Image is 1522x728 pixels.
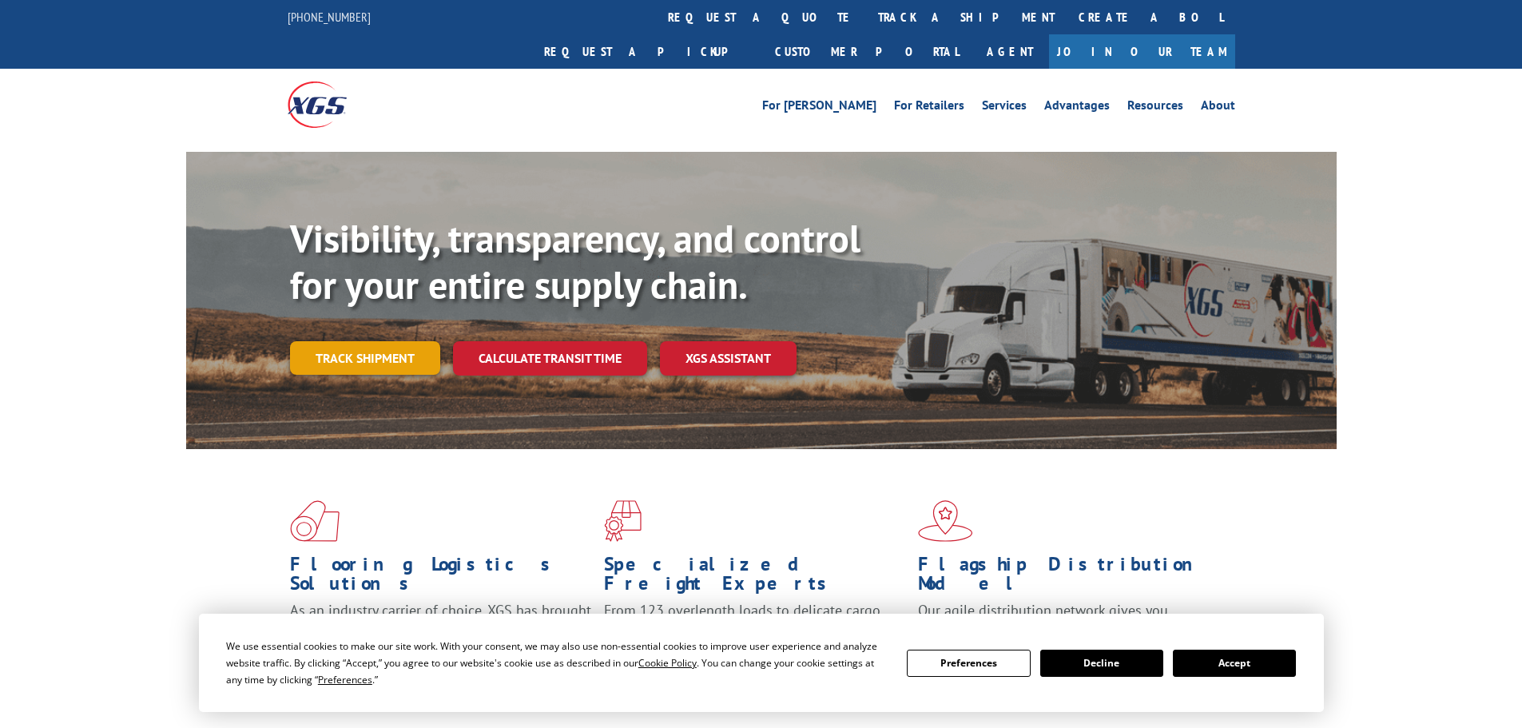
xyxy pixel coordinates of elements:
[1040,650,1163,677] button: Decline
[918,500,973,542] img: xgs-icon-flagship-distribution-model-red
[918,601,1212,638] span: Our agile distribution network gives you nationwide inventory management on demand.
[638,656,697,670] span: Cookie Policy
[1044,99,1110,117] a: Advantages
[982,99,1027,117] a: Services
[290,500,340,542] img: xgs-icon-total-supply-chain-intelligence-red
[604,601,906,672] p: From 123 overlength loads to delicate cargo, our experienced staff knows the best way to move you...
[918,555,1220,601] h1: Flagship Distribution Model
[1049,34,1235,69] a: Join Our Team
[894,99,964,117] a: For Retailers
[226,638,888,688] div: We use essential cookies to make our site work. With your consent, we may also use non-essential ...
[763,34,971,69] a: Customer Portal
[290,601,591,658] span: As an industry carrier of choice, XGS has brought innovation and dedication to flooring logistics...
[604,555,906,601] h1: Specialized Freight Experts
[1173,650,1296,677] button: Accept
[199,614,1324,712] div: Cookie Consent Prompt
[1201,99,1235,117] a: About
[1127,99,1183,117] a: Resources
[762,99,876,117] a: For [PERSON_NAME]
[660,341,797,376] a: XGS ASSISTANT
[532,34,763,69] a: Request a pickup
[290,341,440,375] a: Track shipment
[971,34,1049,69] a: Agent
[290,555,592,601] h1: Flooring Logistics Solutions
[453,341,647,376] a: Calculate transit time
[318,673,372,686] span: Preferences
[907,650,1030,677] button: Preferences
[288,9,371,25] a: [PHONE_NUMBER]
[290,213,860,309] b: Visibility, transparency, and control for your entire supply chain.
[604,500,642,542] img: xgs-icon-focused-on-flooring-red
